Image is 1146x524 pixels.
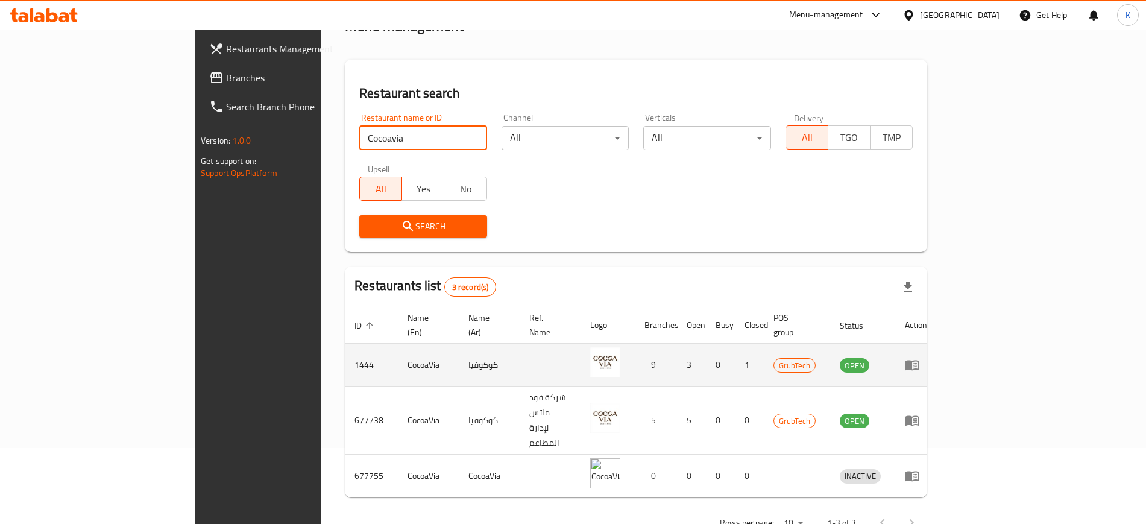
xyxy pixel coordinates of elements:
a: Branches [200,63,386,92]
td: شركة فود ماتس لإدارة المطاعم [520,387,581,455]
td: كوكوفيا [459,387,520,455]
span: Name (En) [408,311,444,339]
span: Search [369,219,477,234]
div: Export file [893,273,922,301]
span: Restaurants Management [226,42,376,56]
th: Open [677,307,706,344]
span: GrubTech [774,414,815,428]
span: OPEN [840,359,869,373]
span: Yes [407,180,439,198]
span: TMP [875,129,908,147]
span: K [1126,8,1130,22]
span: INACTIVE [840,469,881,483]
div: Total records count [444,277,497,297]
span: 3 record(s) [445,282,496,293]
span: ID [354,318,377,333]
span: All [365,180,397,198]
th: Busy [706,307,735,344]
span: TGO [833,129,866,147]
a: Search Branch Phone [200,92,386,121]
td: 5 [635,387,677,455]
img: CocoaVia [590,347,620,377]
td: 0 [677,455,706,497]
table: enhanced table [345,307,937,497]
label: Delivery [794,113,824,122]
td: 5 [677,387,706,455]
a: Support.OpsPlatform [201,165,277,181]
h2: Restaurant search [359,84,913,103]
td: CocoaVia [398,387,459,455]
span: Get support on: [201,153,256,169]
div: OPEN [840,358,869,373]
td: 9 [635,344,677,387]
div: All [643,126,770,150]
button: All [359,177,402,201]
td: 0 [706,344,735,387]
th: Closed [735,307,764,344]
input: Search for restaurant name or ID.. [359,126,486,150]
td: 1 [735,344,764,387]
button: All [786,125,828,150]
span: GrubTech [774,359,815,373]
div: [GEOGRAPHIC_DATA] [920,8,1000,22]
span: Status [840,318,879,333]
th: Logo [581,307,635,344]
td: 0 [635,455,677,497]
span: No [449,180,482,198]
td: 0 [735,387,764,455]
span: Ref. Name [529,311,566,339]
td: 0 [706,387,735,455]
span: Search Branch Phone [226,99,376,114]
label: Upsell [368,165,390,173]
td: CocoaVia [398,455,459,497]
td: 0 [706,455,735,497]
span: 1.0.0 [232,133,251,148]
img: CocoaVia [590,458,620,488]
span: Name (Ar) [468,311,505,339]
div: Menu-management [789,8,863,22]
td: 0 [735,455,764,497]
h2: Restaurants list [354,277,496,297]
td: CocoaVia [398,344,459,387]
div: Menu [905,469,927,483]
img: CocoaVia [590,403,620,433]
div: Menu [905,413,927,428]
th: Branches [635,307,677,344]
button: TMP [870,125,913,150]
button: Search [359,215,486,238]
td: كوكوفيا [459,344,520,387]
h2: Menu management [345,16,464,36]
td: CocoaVia [459,455,520,497]
button: No [444,177,486,201]
span: Version: [201,133,230,148]
td: 3 [677,344,706,387]
button: Yes [401,177,444,201]
th: Action [895,307,937,344]
span: All [791,129,823,147]
span: POS group [773,311,816,339]
a: Restaurants Management [200,34,386,63]
span: OPEN [840,414,869,428]
span: Branches [226,71,376,85]
div: All [502,126,629,150]
button: TGO [828,125,871,150]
